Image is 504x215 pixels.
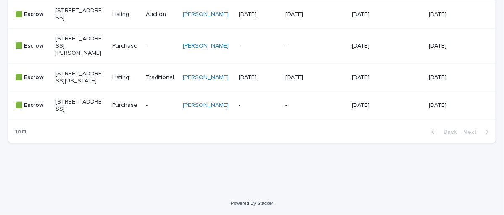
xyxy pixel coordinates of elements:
a: [PERSON_NAME] [183,42,229,50]
p: 🟩 Escrow [15,11,49,18]
p: 1 of 1 [8,122,33,142]
p: - [285,42,332,50]
button: Back [425,128,460,136]
p: [STREET_ADDRESS] [55,7,102,21]
p: [DATE] [352,102,399,109]
span: Next [463,129,482,135]
button: Next [460,128,496,136]
p: [STREET_ADDRESS][US_STATE] [55,70,102,85]
tr: 🟩 Escrow[STREET_ADDRESS]Purchase-[PERSON_NAME] --[DATE][DATE] [8,91,496,119]
p: [DATE] [429,102,475,109]
span: Back [438,129,457,135]
p: Purchase [112,42,140,50]
tr: 🟩 Escrow[STREET_ADDRESS]ListingAuction[PERSON_NAME] [DATE][DATE][DATE][DATE] [8,0,496,29]
p: - [146,102,176,109]
p: [DATE] [352,11,399,18]
p: - [239,42,279,50]
p: [DATE] [429,74,475,81]
a: [PERSON_NAME] [183,11,229,18]
p: Auction [146,11,176,18]
p: - [146,42,176,50]
a: Powered By Stacker [231,201,273,206]
tr: 🟩 Escrow[STREET_ADDRESS][US_STATE]ListingTraditional[PERSON_NAME] [DATE][DATE][DATE][DATE] [8,64,496,92]
p: [DATE] [429,42,475,50]
p: Listing [112,74,140,81]
p: 🟩 Escrow [15,102,49,109]
a: [PERSON_NAME] [183,102,229,109]
tr: 🟩 Escrow[STREET_ADDRESS][PERSON_NAME]Purchase-[PERSON_NAME] --[DATE][DATE] [8,28,496,63]
p: [DATE] [285,74,332,81]
p: 🟩 Escrow [15,42,49,50]
p: Purchase [112,102,140,109]
p: [STREET_ADDRESS][PERSON_NAME] [55,35,102,56]
a: [PERSON_NAME] [183,74,229,81]
p: [DATE] [239,11,279,18]
p: [DATE] [429,11,475,18]
p: [DATE] [352,74,399,81]
p: [DATE] [352,42,399,50]
p: 🟩 Escrow [15,74,49,81]
p: - [285,102,332,109]
p: [DATE] [285,11,332,18]
p: [DATE] [239,74,279,81]
p: - [239,102,279,109]
p: Traditional [146,74,176,81]
p: Listing [112,11,140,18]
p: [STREET_ADDRESS] [55,98,102,113]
